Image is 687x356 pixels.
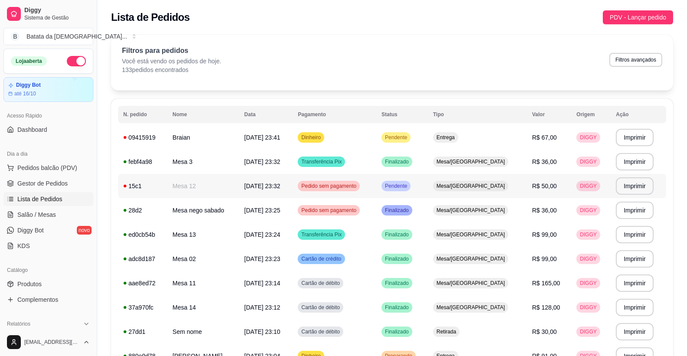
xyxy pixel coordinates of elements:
span: Gestor de Pedidos [17,179,68,188]
span: DIGGY [578,255,598,262]
td: Mesa 11 [168,271,239,295]
th: Data [239,106,293,123]
span: [DATE] 23:23 [244,255,280,262]
span: [DATE] 23:10 [244,328,280,335]
th: Pagamento [293,106,376,123]
span: Mesa/[GEOGRAPHIC_DATA] [435,183,507,189]
div: ed0cb54b [123,230,162,239]
button: Select a team [3,28,93,45]
span: Mesa/[GEOGRAPHIC_DATA] [435,207,507,214]
span: Finalizado [383,158,411,165]
button: [EMAIL_ADDRESS][DOMAIN_NAME] [3,332,93,353]
span: B [11,32,20,41]
td: Mesa 13 [168,222,239,247]
button: Pedidos balcão (PDV) [3,161,93,175]
span: PDV - Lançar pedido [610,13,666,22]
span: [DATE] 23:32 [244,183,280,189]
button: Imprimir [616,299,654,316]
p: 133 pedidos encontrados [122,65,221,74]
button: Imprimir [616,323,654,340]
div: 27dd1 [123,327,162,336]
span: Mesa/[GEOGRAPHIC_DATA] [435,231,507,238]
span: R$ 165,00 [532,280,560,287]
button: Imprimir [616,202,654,219]
td: Mesa 3 [168,150,239,174]
div: 15c1 [123,182,162,190]
a: Diggy Botaté 16/10 [3,77,93,102]
th: Tipo [428,106,527,123]
td: Mesa 14 [168,295,239,320]
span: Mesa/[GEOGRAPHIC_DATA] [435,255,507,262]
span: [DATE] 23:41 [244,134,280,141]
span: R$ 50,00 [532,183,557,189]
span: [DATE] 23:32 [244,158,280,165]
a: Dashboard [3,123,93,137]
span: Pendente [383,183,409,189]
span: Cartão de débito [299,328,342,335]
span: [EMAIL_ADDRESS][DOMAIN_NAME] [24,339,79,346]
span: Produtos [17,280,42,288]
a: Produtos [3,277,93,291]
button: Imprimir [616,153,654,170]
h2: Lista de Pedidos [111,10,190,24]
span: Finalizado [383,328,411,335]
span: Sistema de Gestão [24,14,90,21]
span: Relatórios [7,320,30,327]
span: Salão / Mesas [17,210,56,219]
span: Dinheiro [299,134,322,141]
span: Finalizado [383,280,411,287]
span: Transferência Pix [299,231,343,238]
button: Alterar Status [67,56,86,66]
a: Lista de Pedidos [3,192,93,206]
span: [DATE] 23:12 [244,304,280,311]
span: Transferência Pix [299,158,343,165]
span: DIGGY [578,304,598,311]
a: Complementos [3,293,93,307]
td: Mesa 02 [168,247,239,271]
th: Valor [527,106,571,123]
span: Entrega [435,134,457,141]
th: Status [376,106,428,123]
span: Lista de Pedidos [17,195,62,203]
span: KDS [17,242,30,250]
a: Diggy Botnovo [3,223,93,237]
span: DIGGY [578,231,598,238]
div: Loja aberta [11,56,47,66]
th: Ação [611,106,666,123]
span: Retirada [435,328,458,335]
span: Finalizado [383,255,411,262]
span: Mesa/[GEOGRAPHIC_DATA] [435,304,507,311]
span: Pedido sem pagamento [299,207,358,214]
div: Catálogo [3,263,93,277]
span: Cartão de débito [299,280,342,287]
span: Finalizado [383,231,411,238]
div: aae8ed72 [123,279,162,287]
div: febf4a98 [123,157,162,166]
p: Filtros para pedidos [122,46,221,56]
td: Mesa 12 [168,174,239,198]
span: [DATE] 23:25 [244,207,280,214]
span: Pedido sem pagamento [299,183,358,189]
button: Imprimir [616,274,654,292]
button: Imprimir [616,226,654,243]
span: Pendente [383,134,409,141]
span: Cartão de crédito [299,255,343,262]
span: R$ 36,00 [532,158,557,165]
span: R$ 128,00 [532,304,560,311]
span: [DATE] 23:24 [244,231,280,238]
span: Mesa/[GEOGRAPHIC_DATA] [435,280,507,287]
span: Finalizado [383,304,411,311]
article: até 16/10 [14,90,36,97]
span: R$ 67,00 [532,134,557,141]
span: DIGGY [578,280,598,287]
a: Salão / Mesas [3,208,93,222]
span: R$ 30,00 [532,328,557,335]
a: Gestor de Pedidos [3,176,93,190]
th: Origem [571,106,611,123]
th: Nome [168,106,239,123]
button: Imprimir [616,129,654,146]
span: Mesa/[GEOGRAPHIC_DATA] [435,158,507,165]
span: Diggy [24,7,90,14]
button: PDV - Lançar pedido [603,10,673,24]
div: Acesso Rápido [3,109,93,123]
